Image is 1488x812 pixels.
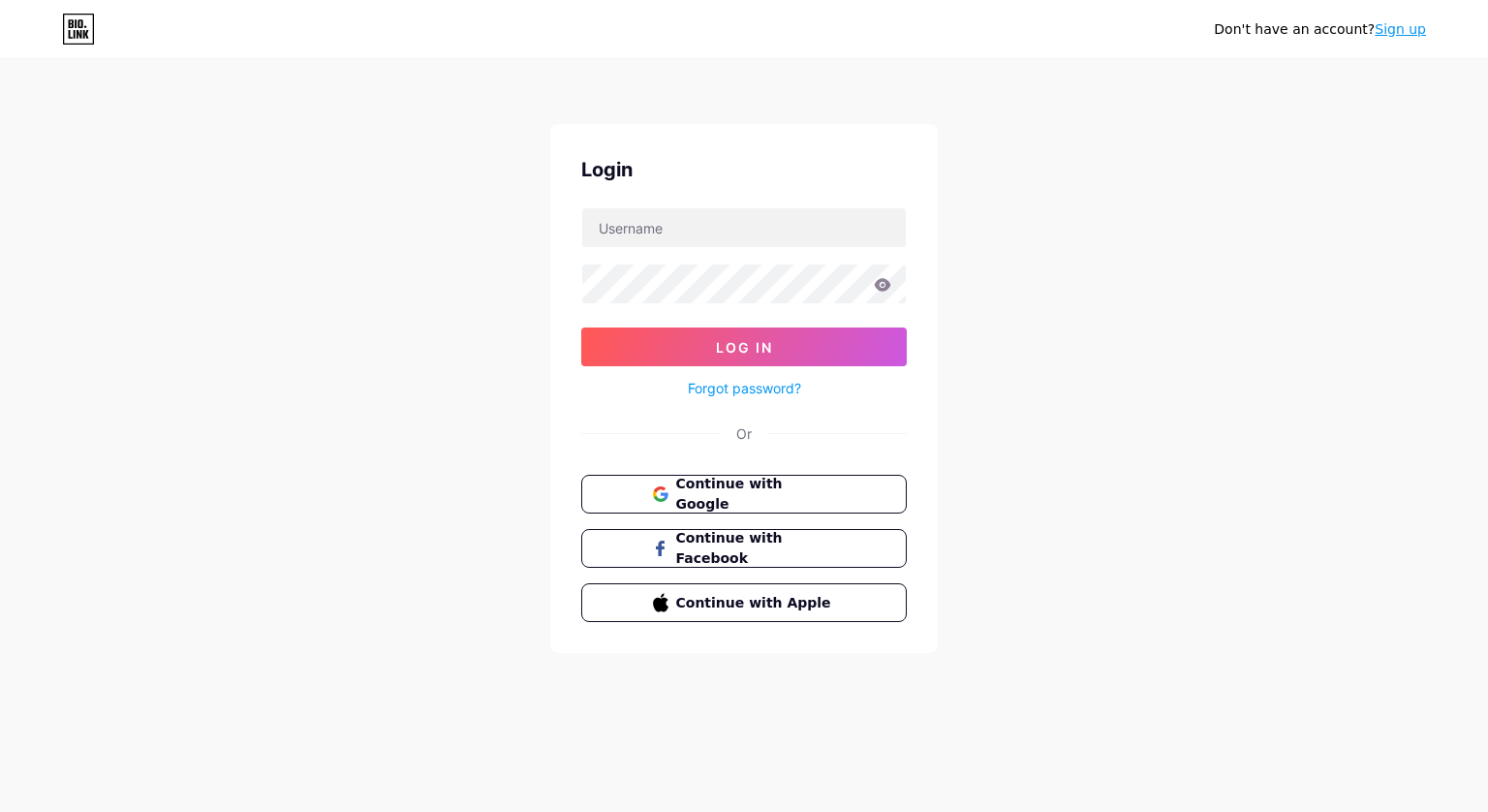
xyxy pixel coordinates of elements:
span: Continue with Facebook [676,528,836,569]
input: Username [582,208,906,247]
button: Continue with Apple [581,583,907,622]
a: Sign up [1375,21,1426,37]
div: Or [736,423,752,444]
span: Continue with Google [676,474,836,515]
span: Log In [716,339,773,356]
div: Don't have an account? [1214,19,1426,40]
button: Continue with Facebook [581,529,907,568]
button: Log In [581,328,907,366]
a: Forgot password? [688,378,801,398]
div: Login [581,155,907,184]
span: Continue with Apple [676,593,836,613]
button: Continue with Google [581,475,907,514]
